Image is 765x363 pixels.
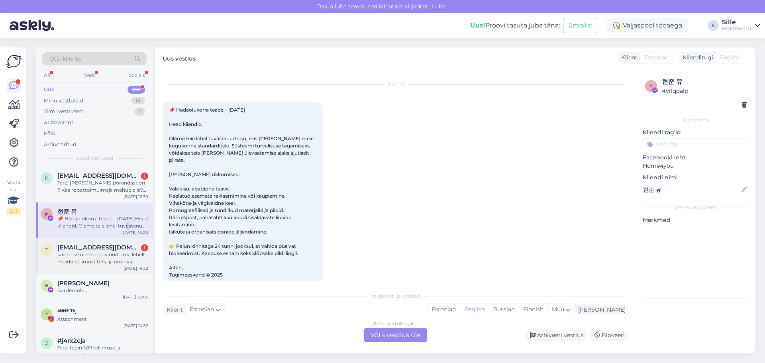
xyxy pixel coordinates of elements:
div: Tiimi vestlused [44,108,83,116]
div: Valige keel ja vastake [163,292,628,300]
div: Klient [618,53,637,62]
div: [PERSON_NAME] [643,204,749,211]
div: Arhiveeritud [44,141,76,149]
div: 1 [141,173,148,180]
span: 현 [44,211,49,217]
div: Klienditugi [679,53,713,62]
div: kas te ise olete proovinud oma lehelt muidu tellimust teha ja omniva pakiautomaati saata? ma kulu... [57,251,148,265]
div: Attachment [57,316,148,323]
span: kerttupariots@gmail.com [57,172,140,179]
div: Garderoobid [57,287,148,294]
p: Kliendi nimi [643,173,749,182]
span: j [45,340,48,346]
p: Home4you [643,162,749,170]
div: S [708,20,719,31]
span: Muu [552,306,564,313]
p: Märkmed [643,216,749,224]
div: [DATE] 23:05 [123,294,148,300]
div: 99+ [127,86,145,94]
span: 현준 유 [57,208,77,215]
div: Minu vestlused [44,97,83,105]
div: Finnish [519,304,547,316]
span: k [45,175,49,181]
div: Kliendi info [643,116,749,124]
div: Estonian to English [374,320,418,327]
span: 📌 Hädaolukorra teade – [DATE] Head kliendid, Oleme teie lehel tuvastanud sisu, mis [PERSON_NAME] ... [169,107,315,278]
div: [DATE] 12:30 [124,194,148,200]
span: t [45,247,48,253]
span: ᴬᴺᴺᴱ ᵀᴬ. [57,308,76,316]
span: Halja Kivi [57,280,110,287]
span: H [45,283,49,288]
p: Kliendi tag'id [643,128,749,137]
a: SilleHOME4YOU [722,19,760,32]
div: 2 / 3 [6,208,21,215]
img: Askly Logo [6,54,22,69]
p: Facebooki leht [643,153,749,162]
div: [DATE] [163,81,628,88]
div: Väljaspool tööaega [607,18,688,33]
div: Klient [163,306,183,314]
div: Proovi tasuta juba täna: [470,21,560,30]
div: 1 [141,244,148,251]
div: 📌 Hädaolukorra teade – [DATE] Head kliendid, Oleme teie lehel tuvastanud sisu, mis [PERSON_NAME] ... [57,215,148,230]
button: Emailid [563,18,597,33]
div: Tere. tegin 1.09 tellimuse ja kättesaamise pakiautomaati [GEOGRAPHIC_DATA] Lasnamägi aga pole vee... [57,344,148,359]
div: [DATE] 14:32 [124,265,148,271]
span: English [720,53,741,62]
div: Uus [44,86,54,94]
div: [DATE] 15:00 [123,230,148,235]
span: #j4rx2eja [57,337,86,344]
div: Kõik [44,130,55,137]
div: Vaata siia [6,179,21,215]
div: [DATE] 14:32 [124,323,148,329]
div: [PERSON_NAME] [575,306,626,314]
div: English [460,304,489,316]
span: Uued vestlused [76,155,113,162]
div: 2 [134,108,145,116]
span: Estonian [190,305,214,314]
span: Luba [430,3,448,10]
div: Blokeeri [590,330,628,341]
input: Lisa tag [643,138,749,150]
div: Tere, [PERSON_NAME] põrandast on ? Kas robottolmuimeja mahub alla? Nurgadiivanvoodi [PERSON_NAME]... [57,179,148,194]
div: Socials [127,70,147,80]
div: AI Assistent [44,119,73,127]
span: Estonian [644,53,669,62]
div: Web [82,70,96,80]
div: Estonian [428,304,460,316]
span: Otsi kliente [49,55,81,63]
span: y [649,83,653,89]
div: Arhiveeri vestlus [525,330,586,341]
div: 14 [131,97,145,105]
div: 현준 유 [662,77,747,86]
div: HOME4YOU [722,26,751,32]
div: # yi1qqalp [662,86,747,95]
div: Russian [489,304,519,316]
input: Lisa nimi [643,185,740,194]
b: Uus! [470,22,485,29]
span: ᴬ [46,311,48,317]
span: triin.ylesoo@gmail.com [57,244,140,251]
label: Uus vestlus [163,52,196,63]
div: Sille [722,19,751,26]
div: All [42,70,51,80]
div: Võta vestlus üle [364,328,427,342]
